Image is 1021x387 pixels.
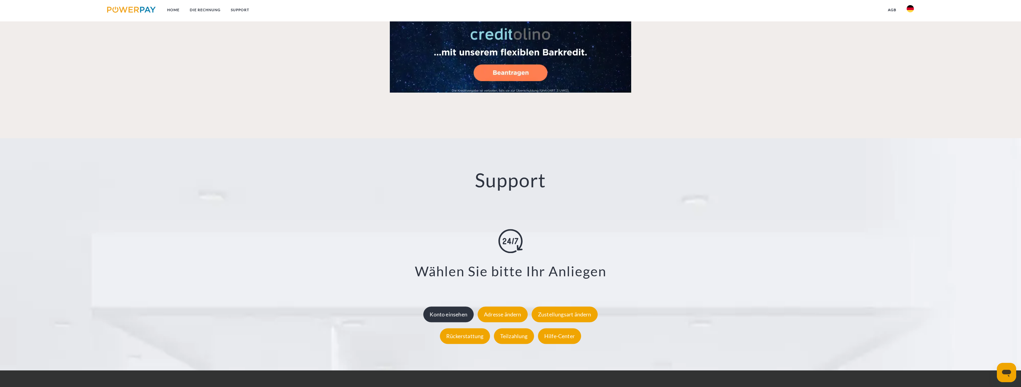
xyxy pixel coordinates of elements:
img: logo-powerpay.svg [107,7,156,13]
div: Hilfe-Center [538,328,581,344]
a: agb [883,5,902,15]
div: Teilzahlung [494,328,534,344]
a: Zustellungsart ändern [530,311,599,318]
h3: Wählen Sie bitte Ihr Anliegen [59,263,962,280]
a: SUPPORT [226,5,254,15]
a: Teilzahlung [492,333,536,339]
div: Konto einsehen [423,306,474,322]
h2: Support [51,168,970,192]
a: Konto einsehen [422,311,475,318]
a: Fallback Image [299,18,722,93]
a: Hilfe-Center [536,333,583,339]
a: Home [162,5,185,15]
a: Adresse ändern [476,311,529,318]
img: de [907,5,914,12]
div: Rückerstattung [440,328,490,344]
a: DIE RECHNUNG [185,5,226,15]
a: Rückerstattung [438,333,491,339]
div: Zustellungsart ändern [532,306,598,322]
iframe: Schaltfläche zum Öffnen des Messaging-Fensters; Konversation läuft [997,363,1016,382]
img: online-shopping.svg [498,229,523,253]
div: Adresse ändern [478,306,528,322]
